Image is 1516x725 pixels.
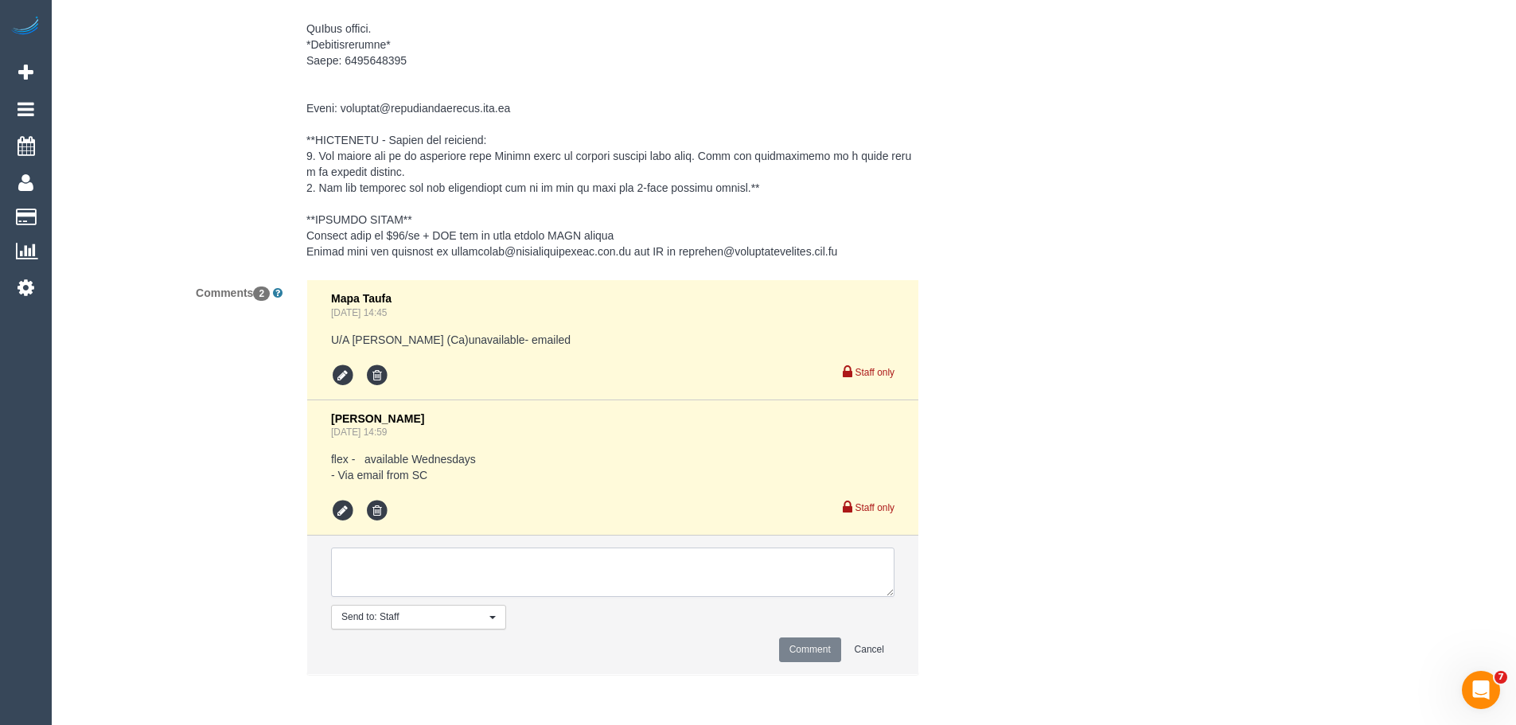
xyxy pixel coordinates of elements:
[253,286,270,301] span: 2
[331,412,424,425] span: [PERSON_NAME]
[331,451,894,483] pre: flex - available Wednesdays - Via email from SC
[331,292,392,305] span: Mapa Taufa
[844,637,894,662] button: Cancel
[855,367,894,378] small: Staff only
[331,332,894,348] pre: U/A [PERSON_NAME] (Ca)unavailable- emailed
[331,605,506,630] button: Send to: Staff
[331,307,388,318] a: [DATE] 14:45
[10,16,41,38] img: Automaid Logo
[1495,671,1507,684] span: 7
[341,610,485,624] span: Send to: Staff
[855,502,894,513] small: Staff only
[56,279,294,301] label: Comments
[331,427,388,438] a: [DATE] 14:59
[1462,671,1500,709] iframe: Intercom live chat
